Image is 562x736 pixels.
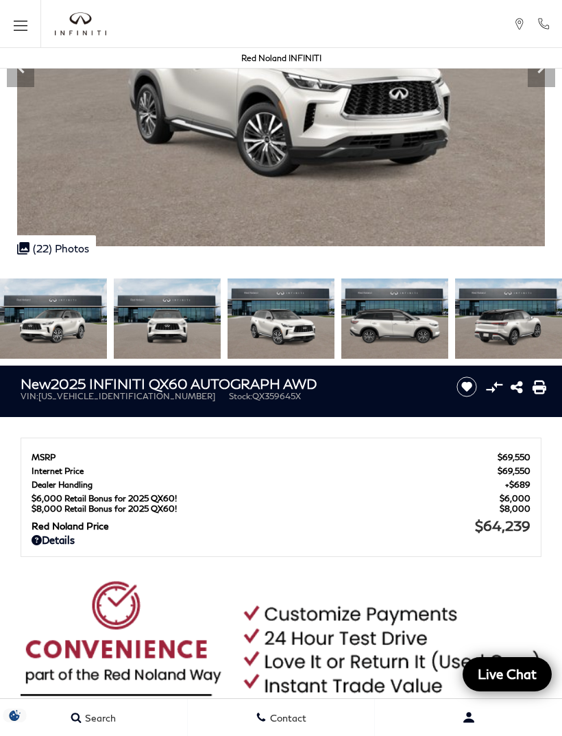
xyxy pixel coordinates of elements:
[32,493,530,503] a: $6,000 Retail Bonus for 2025 QX60! $6,000
[32,520,475,532] span: Red Noland Price
[505,479,530,490] span: $689
[32,534,530,546] a: Details
[32,466,530,476] a: Internet Price $69,550
[455,278,562,359] img: New 2025 2T MJST WHTE INFINITI AUTOGRAPH AWD image 5
[55,12,106,36] img: INFINITI
[252,391,301,401] span: QX359645X
[452,376,482,398] button: Save vehicle
[21,376,439,391] h1: 2025 INFINITI QX60 AUTOGRAPH AWD
[498,466,530,476] span: $69,550
[498,452,530,462] span: $69,550
[341,278,448,359] img: New 2025 2T MJST WHTE INFINITI AUTOGRAPH AWD image 4
[32,517,530,534] a: Red Noland Price $64,239
[228,278,334,359] img: New 2025 2T MJST WHTE INFINITI AUTOGRAPH AWD image 3
[241,53,321,63] a: Red Noland INFINITI
[82,712,116,724] span: Search
[55,12,106,36] a: infiniti
[533,379,546,395] a: Print this New 2025 INFINITI QX60 AUTOGRAPH AWD
[267,712,306,724] span: Contact
[32,479,505,490] span: Dealer Handling
[114,278,221,359] img: New 2025 2T MJST WHTE INFINITI AUTOGRAPH AWD image 2
[511,379,523,395] a: Share this New 2025 INFINITI QX60 AUTOGRAPH AWD
[475,517,530,534] span: $64,239
[32,466,498,476] span: Internet Price
[10,235,96,261] div: (22) Photos
[38,391,215,401] span: [US_VEHICLE_IDENTIFICATION_NUMBER]
[500,503,530,514] span: $8,000
[32,503,530,514] a: $8,000 Retail Bonus for 2025 QX60! $8,000
[375,700,562,735] button: Open user profile menu
[32,493,500,503] span: $6,000 Retail Bonus for 2025 QX60!
[463,657,552,691] a: Live Chat
[32,503,500,514] span: $8,000 Retail Bonus for 2025 QX60!
[32,452,498,462] span: MSRP
[484,377,504,397] button: Compare Vehicle
[229,391,252,401] span: Stock:
[32,452,530,462] a: MSRP $69,550
[471,665,543,682] span: Live Chat
[500,493,530,503] span: $6,000
[32,479,530,490] a: Dealer Handling $689
[21,391,38,401] span: VIN:
[21,375,51,392] strong: New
